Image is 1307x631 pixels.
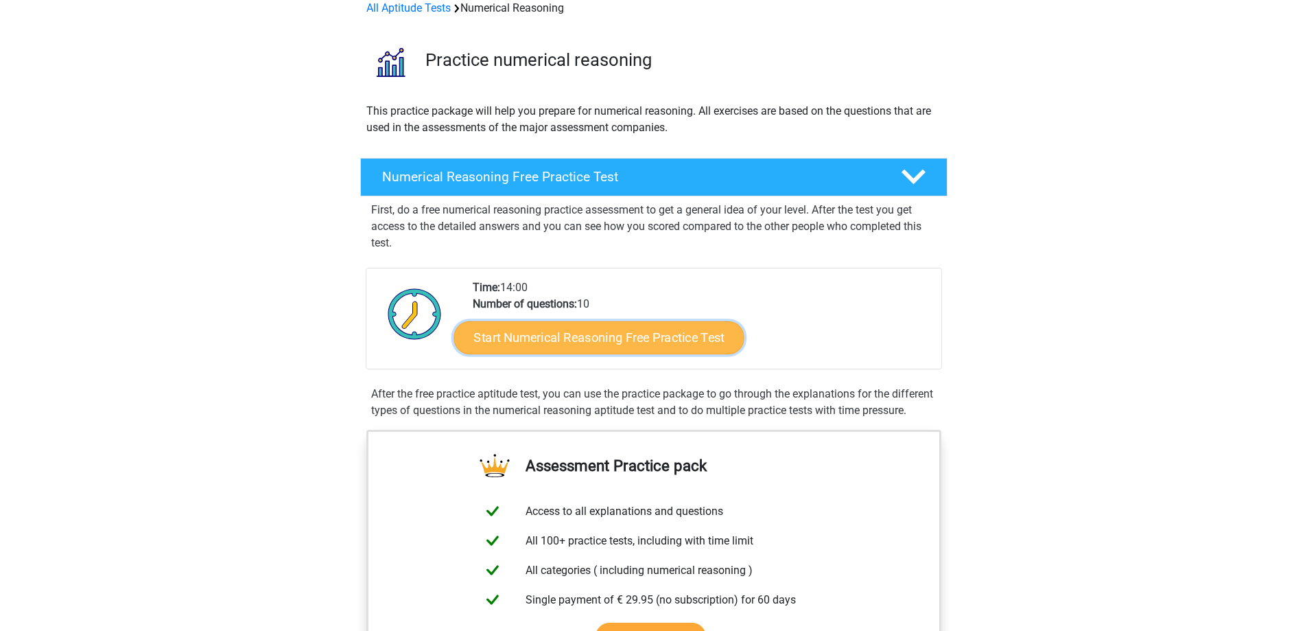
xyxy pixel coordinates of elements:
[366,1,451,14] a: All Aptitude Tests
[366,386,942,419] div: After the free practice aptitude test, you can use the practice package to go through the explana...
[355,158,953,196] a: Numerical Reasoning Free Practice Test
[382,169,879,185] h4: Numerical Reasoning Free Practice Test
[366,103,941,136] p: This practice package will help you prepare for numerical reasoning. All exercises are based on t...
[425,49,937,71] h3: Practice numerical reasoning
[380,279,449,348] img: Clock
[371,202,937,251] p: First, do a free numerical reasoning practice assessment to get a general idea of your level. Aft...
[454,321,744,354] a: Start Numerical Reasoning Free Practice Test
[462,279,941,369] div: 14:00 10
[361,33,419,91] img: numerical reasoning
[473,297,577,310] b: Number of questions:
[473,281,500,294] b: Time:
